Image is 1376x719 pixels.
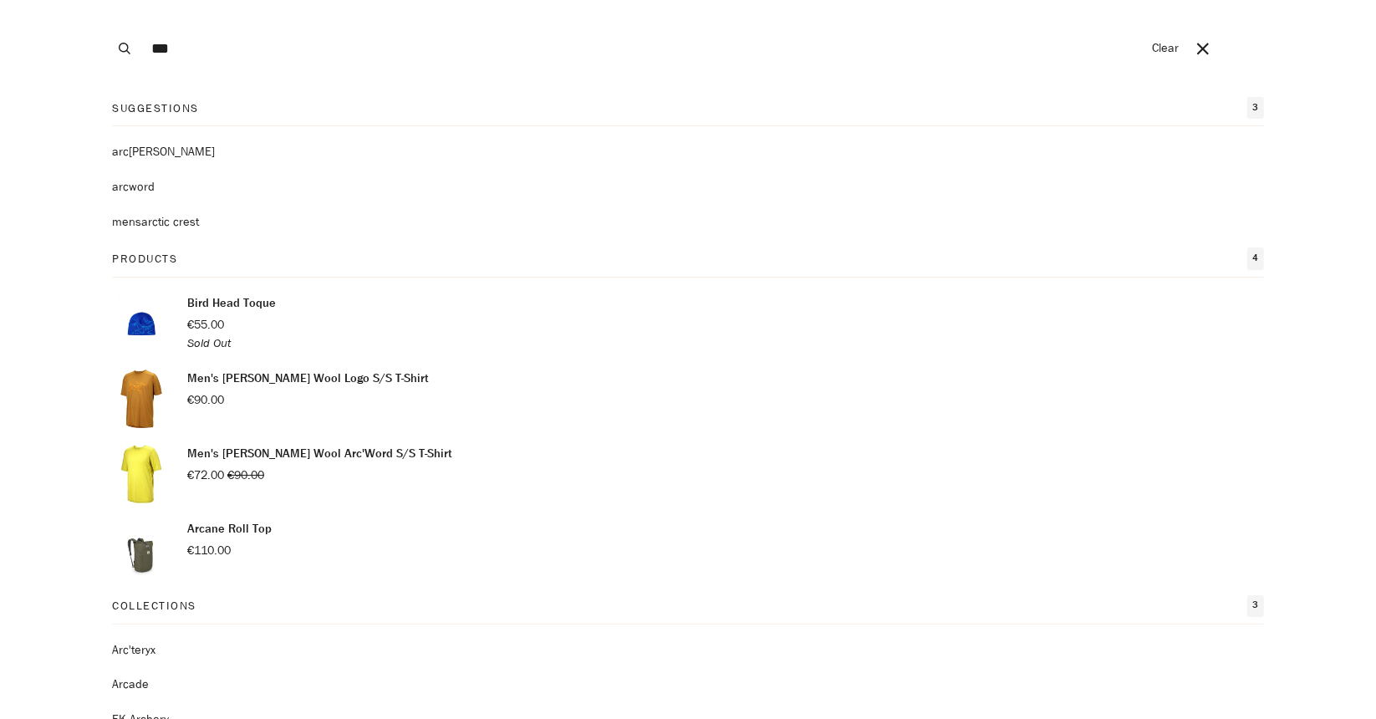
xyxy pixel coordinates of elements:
em: Sold Out [187,335,231,351]
mark: arc [141,214,158,230]
a: Arcade [112,676,1264,694]
span: tic crest [158,214,199,230]
span: word [129,179,155,195]
mark: arc [112,144,129,160]
a: Arcane Roll Top €110.00 [112,520,1264,579]
img: Arcane Roll Top [112,520,171,579]
p: Collections [112,597,196,614]
span: [PERSON_NAME] [129,144,215,160]
a: Men's [PERSON_NAME] Wool Logo S/S T-Shirt €90.00 [112,370,1264,428]
a: Arc'teryx [112,641,1264,660]
a: arc[PERSON_NAME] [112,143,1264,161]
p: Men's [PERSON_NAME] Wool Arc'Word S/S T-Shirt [187,445,452,463]
p: Men's [PERSON_NAME] Wool Logo S/S T-Shirt [187,370,429,388]
img: Men's Ionia Merino Wool Logo S/S T-Shirt [112,370,171,428]
a: Men's [PERSON_NAME] Wool Arc'Word S/S T-Shirt €72.00 €90.00 [112,445,1264,503]
p: Products [112,250,177,268]
img: Bird Head Toque [112,294,171,353]
span: 3 [1247,97,1264,119]
p: Bird Head Toque [187,294,276,313]
mark: arc [112,179,129,195]
a: arcword [112,178,1264,196]
span: €55.00 [187,317,224,333]
p: Suggestions [112,99,199,117]
ul: Products [112,294,1264,579]
img: Men's Ionia Merino Wool Arc'Word S/S T-Shirt [112,445,171,503]
span: 3 [1247,595,1264,617]
ul: Suggestions [112,143,1264,231]
span: €90.00 [227,467,264,483]
a: mensarctic crest [112,213,1264,232]
p: Arcane Roll Top [187,520,272,538]
a: Bird Head Toque €55.00 Sold Out [112,294,1264,353]
span: €90.00 [187,392,224,408]
span: 4 [1247,247,1264,269]
span: €72.00 [187,467,224,483]
span: €110.00 [187,543,231,558]
span: mens [112,214,141,230]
